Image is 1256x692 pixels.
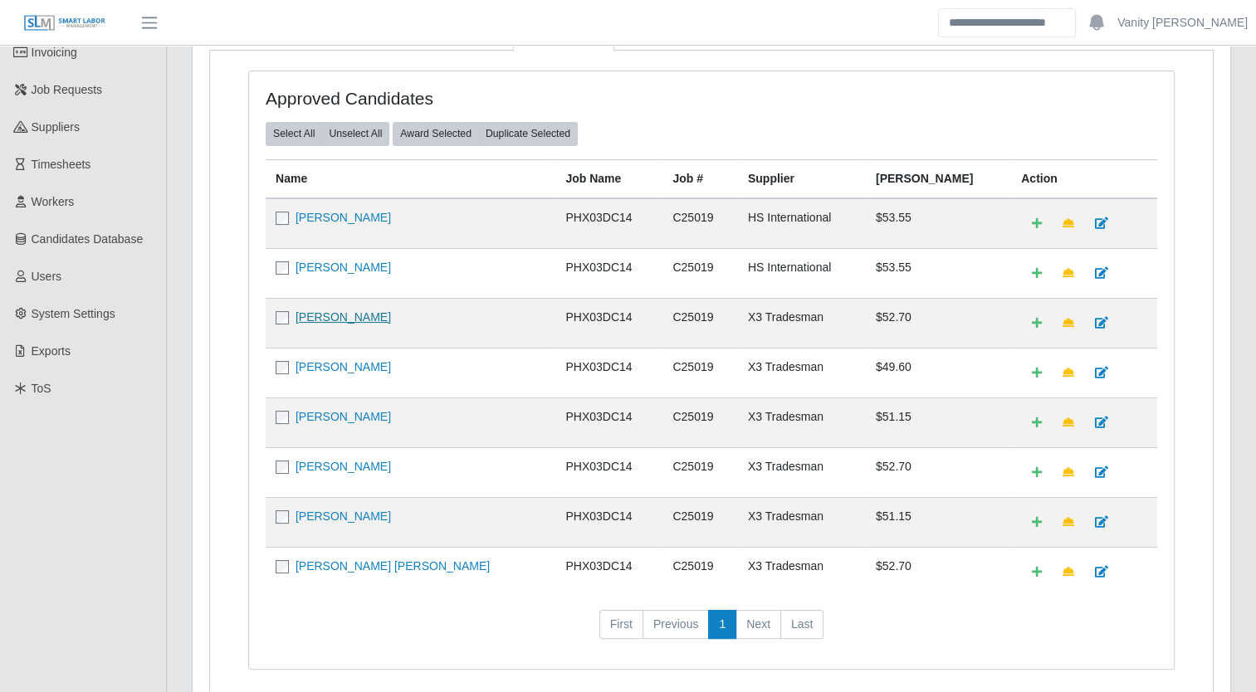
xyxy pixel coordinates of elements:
button: Duplicate Selected [478,122,578,145]
td: C25019 [662,497,737,547]
span: Suppliers [32,120,80,134]
a: Add Default Cost Code [1021,408,1053,437]
td: $53.55 [866,248,1011,298]
a: Add Default Cost Code [1021,309,1053,338]
nav: pagination [266,610,1157,653]
td: C25019 [662,397,737,447]
a: Vanity [PERSON_NAME] [1117,14,1248,32]
td: $51.15 [866,397,1011,447]
span: Job Requests [32,83,103,96]
td: X3 Tradesman [738,348,866,397]
a: Make Team Lead [1052,309,1085,338]
td: C25019 [662,547,737,597]
a: Make Team Lead [1052,408,1085,437]
div: bulk actions [393,122,578,145]
a: [PERSON_NAME] [296,211,391,224]
a: 1 [708,610,736,640]
td: PHX03DC14 [555,497,662,547]
h4: Approved Candidates [266,88,623,109]
img: SLM Logo [23,14,106,32]
span: Timesheets [32,158,91,171]
td: $52.70 [866,447,1011,497]
th: [PERSON_NAME] [866,159,1011,198]
th: Action [1011,159,1157,198]
span: ToS [32,382,51,395]
td: $52.70 [866,547,1011,597]
td: C25019 [662,447,737,497]
th: Supplier [738,159,866,198]
button: Award Selected [393,122,479,145]
div: bulk actions [266,122,389,145]
td: C25019 [662,348,737,397]
th: Job # [662,159,737,198]
input: Search [938,8,1076,37]
a: Add Default Cost Code [1021,508,1053,537]
td: PHX03DC14 [555,547,662,597]
button: Select All [266,122,322,145]
span: Candidates Database [32,232,144,246]
td: PHX03DC14 [555,248,662,298]
td: HS International [738,198,866,249]
td: X3 Tradesman [738,497,866,547]
a: [PERSON_NAME] [296,360,391,373]
a: Make Team Lead [1052,508,1085,537]
a: [PERSON_NAME] [296,460,391,473]
td: $52.70 [866,298,1011,348]
td: PHX03DC14 [555,348,662,397]
a: Make Team Lead [1052,458,1085,487]
a: Add Default Cost Code [1021,558,1053,587]
span: Users [32,270,62,283]
td: X3 Tradesman [738,397,866,447]
td: PHX03DC14 [555,447,662,497]
td: X3 Tradesman [738,447,866,497]
td: $53.55 [866,198,1011,249]
td: PHX03DC14 [555,198,662,249]
span: System Settings [32,307,115,320]
a: Add Default Cost Code [1021,458,1053,487]
td: C25019 [662,298,737,348]
td: $49.60 [866,348,1011,397]
a: [PERSON_NAME] [296,310,391,324]
a: [PERSON_NAME] [296,261,391,274]
a: Make Team Lead [1052,259,1085,288]
span: Invoicing [32,46,77,59]
a: [PERSON_NAME] [296,410,391,423]
td: PHX03DC14 [555,298,662,348]
th: Job Name [555,159,662,198]
th: Name [266,159,555,198]
td: X3 Tradesman [738,547,866,597]
td: C25019 [662,248,737,298]
td: C25019 [662,198,737,249]
a: Make Team Lead [1052,558,1085,587]
a: [PERSON_NAME] [PERSON_NAME] [296,559,490,573]
a: Add Default Cost Code [1021,209,1053,238]
span: Exports [32,344,71,358]
a: Add Default Cost Code [1021,358,1053,387]
td: X3 Tradesman [738,298,866,348]
button: Unselect All [321,122,389,145]
span: Workers [32,195,75,208]
a: [PERSON_NAME] [296,509,391,523]
td: $51.15 [866,497,1011,547]
a: Add Default Cost Code [1021,259,1053,288]
td: PHX03DC14 [555,397,662,447]
td: HS International [738,248,866,298]
a: Make Team Lead [1052,358,1085,387]
a: Make Team Lead [1052,209,1085,238]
